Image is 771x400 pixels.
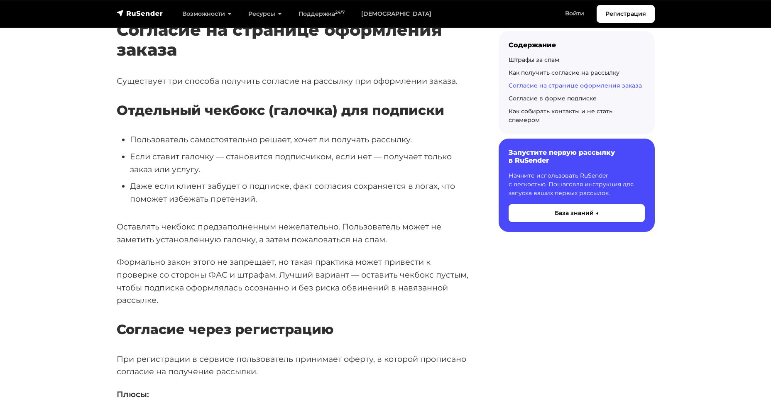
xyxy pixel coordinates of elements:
[509,107,612,124] a: Как собирать контакты и не стать спамером
[130,133,472,146] li: Пользователь самостоятельно решает, хочет ли получать рассылку.
[130,180,472,205] li: Даже если клиент забудет о подписке, факт согласия сохраняется в логах, что поможет избежать прет...
[240,5,290,22] a: Ресурсы
[335,10,345,15] sup: 24/7
[597,5,655,23] a: Регистрация
[117,389,149,399] strong: Плюсы:
[117,9,163,17] img: RuSender
[509,82,642,89] a: Согласие на странице оформления заказа
[290,5,353,22] a: Поддержка24/7
[509,149,645,164] h6: Запустите первую рассылку в RuSender
[117,256,472,307] p: Формально закон этого не запрещает, но такая практика может привести к проверке со стороны ФАС и ...
[117,220,472,246] p: Оставлять чекбокс предзаполненным нежелательно. Пользователь может не заметить установленную гало...
[499,139,655,232] a: Запустите первую рассылку в RuSender Начните использовать RuSender с легкостью. Пошаговая инструк...
[557,5,592,22] a: Войти
[509,41,645,49] div: Содержание
[509,56,559,63] a: Штрафы за спам
[117,102,472,118] h3: Отдельный чекбокс (галочка) для подписки
[117,75,472,88] p: Существует три способа получить согласие на рассылку при оформлении заказа.
[117,322,472,337] h3: Согласие через регистрацию
[509,69,619,76] a: Как получить согласие на рассылку
[174,5,240,22] a: Возможности
[509,95,597,102] a: Согласие в форме подписке
[509,171,645,198] p: Начните использовать RuSender с легкостью. Пошаговая инструкция для запуска ваших первых рассылок.
[117,353,472,378] p: При регистрации в сервисе пользователь принимает оферту, в которой прописано согласие на получени...
[353,5,440,22] a: [DEMOGRAPHIC_DATA]
[509,204,645,222] button: База знаний →
[130,150,472,176] li: Если ставит галочку — становится подписчиком, если нет — получает только заказ или услугу.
